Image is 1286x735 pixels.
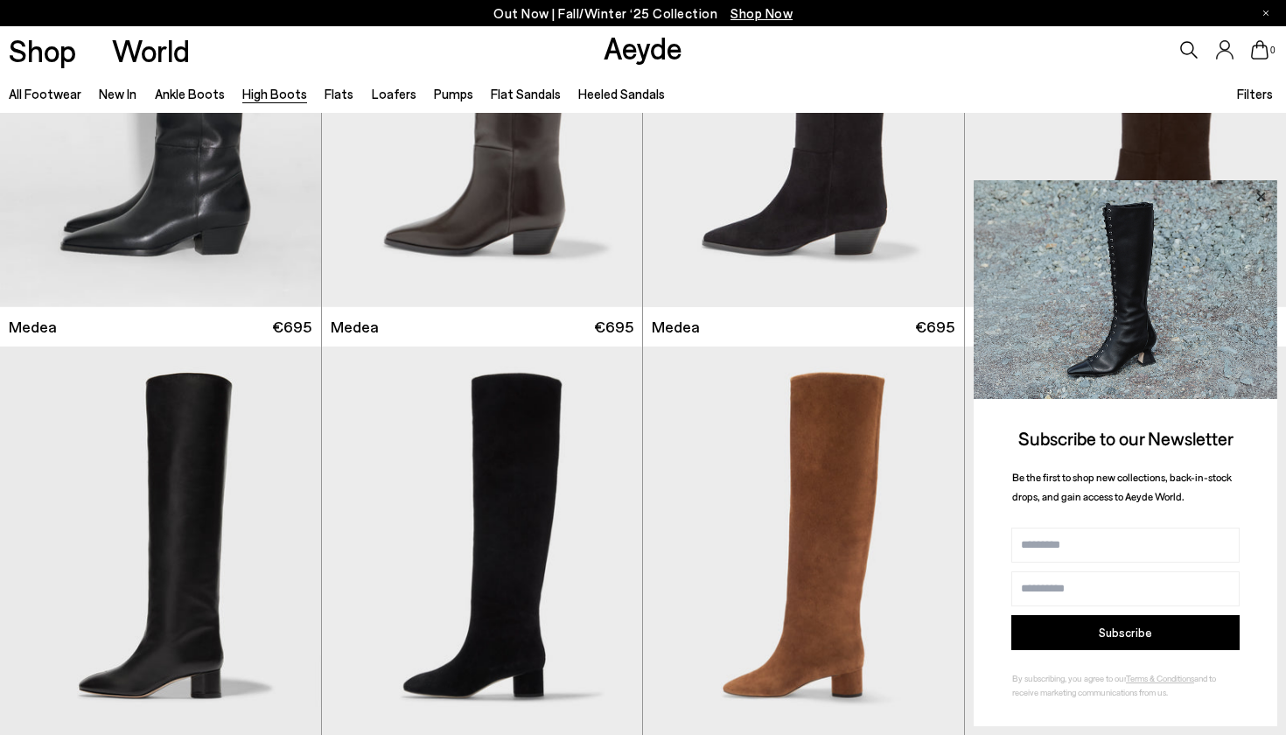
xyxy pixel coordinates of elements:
img: 2a6287a1333c9a56320fd6e7b3c4a9a9.jpg [974,180,1277,399]
span: Medea [331,316,379,338]
span: Filters [1237,86,1273,101]
span: By subscribing, you agree to our [1012,673,1126,683]
span: Medea [9,316,57,338]
span: Subscribe to our Newsletter [1018,427,1234,449]
span: Navigate to /collections/new-in [730,5,793,21]
a: High Boots [242,86,307,101]
a: Medea €695 [643,307,964,346]
a: Flat Sandals [491,86,561,101]
a: Shop [9,35,76,66]
a: Ankle Boots [155,86,225,101]
a: World [112,35,190,66]
a: Medea €695 [322,307,643,346]
span: €695 [915,316,954,338]
span: 0 [1269,45,1277,55]
a: Terms & Conditions [1126,673,1194,683]
a: Loafers [372,86,416,101]
span: Be the first to shop new collections, back-in-stock drops, and gain access to Aeyde World. [1012,471,1232,503]
a: New In [99,86,136,101]
span: €695 [272,316,311,338]
button: Subscribe [1011,615,1240,650]
a: 0 [1251,40,1269,59]
a: Flats [325,86,353,101]
span: €695 [594,316,633,338]
a: Heeled Sandals [578,86,665,101]
a: Aeyde [604,29,682,66]
span: Medea [652,316,700,338]
a: Pumps [434,86,473,101]
a: All Footwear [9,86,81,101]
p: Out Now | Fall/Winter ‘25 Collection [493,3,793,24]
